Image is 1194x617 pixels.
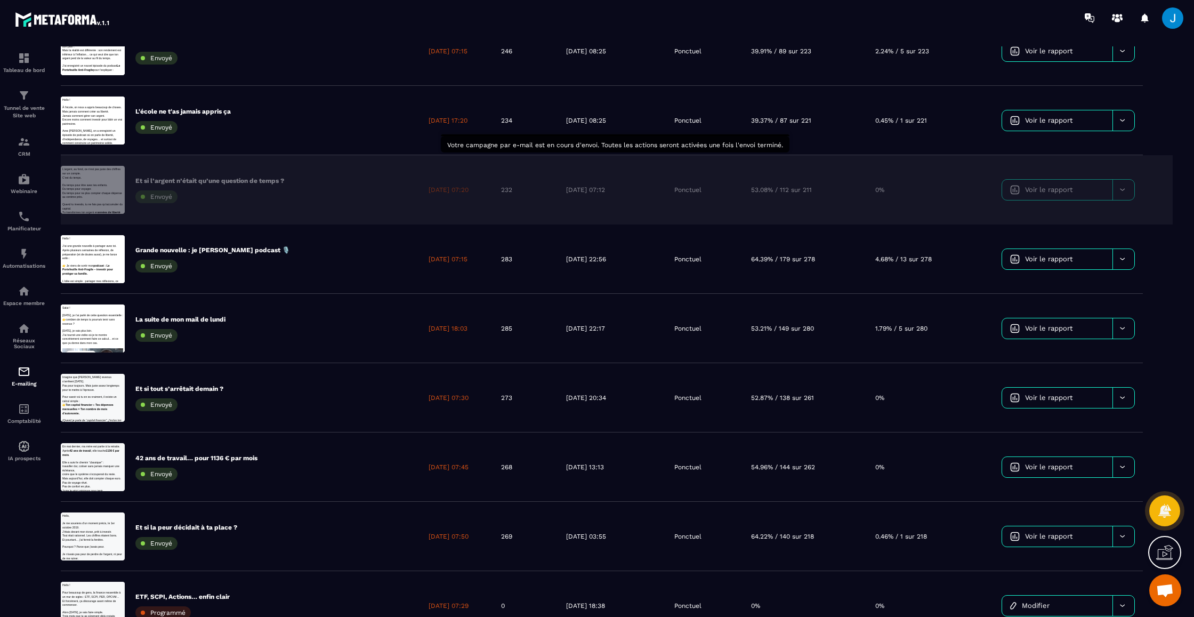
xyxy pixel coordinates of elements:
a: Voir le rapport [1002,249,1112,269]
a: Voir le rapport [1002,318,1112,339]
span: Du temps pour voyager. [5,72,103,82]
a: Voir le rapport [1002,110,1112,131]
p: [DATE] 08:25 [566,116,606,125]
span: C’est du temps. [5,34,69,44]
span: Pourquoi ? Parce que j’avais peur. [5,110,145,120]
p: 2.24% / 5 sur 223 [875,47,929,55]
span: , elle touche [101,21,150,31]
span: Imagine que [PERSON_NAME] revenus s’arrêtent [DATE]. [5,7,169,31]
p: IA prospects [3,455,45,461]
p: [DATE] 07:50 [429,532,469,541]
p: [DATE] 07:15 [429,255,467,263]
p: Réseaux Sociaux [3,338,45,349]
img: automations [18,247,30,260]
p: [DATE] 22:56 [566,255,606,263]
p: Grande nouvelle : je [PERSON_NAME] podcast 🎙️ [135,246,290,254]
a: automationsautomationsWebinaire [3,165,45,202]
span: Pas pour toujours. Mais juste assez longtemps pour te mettre à l’épreuve. [5,34,195,58]
a: Voir le rapport [1002,41,1112,61]
span: À l’école, on nous a appris beaucoup de choses. [5,31,203,42]
a: emailemailE-mailing [3,357,45,395]
p: [DATE] 20:34 [566,394,606,402]
p: Espace membre [3,300,45,306]
p: Ponctuel [674,324,701,333]
p: J'ai trouvé ça choquant. [5,5,208,19]
span: Mais jamais comment créer sa liberté. [5,45,160,55]
span: Encore moins comment investir pour bâtir un vrai patrimoine. [5,72,205,96]
span: Programmé [150,609,185,616]
span: Jamais comment gérer son argent. [5,59,147,69]
p: [DATE] 07:29 [429,602,469,610]
p: 0% [875,463,884,471]
img: logo [15,10,111,29]
a: schedulerschedulerPlanificateur [3,202,45,239]
img: icon [1010,393,1020,403]
span: Voir le rapport [1025,463,1072,471]
strong: 42 ans de travail [29,21,101,31]
span: Pour savoir où tu en es vraiment, il existe un calcul simple : [5,72,186,96]
span: . [90,124,92,134]
p: 273 [501,394,512,402]
img: icon [1010,532,1020,541]
p: Comptabilité [3,418,45,424]
p: Elle a suivi le chemin “classique” : travailler dur, cotiser sans jamais manquer une échéance, cr... [5,57,208,111]
p: Et si tout s’arrêtait demain ? [135,384,223,393]
p: 4.68% / 13 sur 278 [875,255,932,263]
img: email [18,365,30,378]
span: Tout était rationnel. Les chiffres étaient bons. [5,72,188,82]
span: Voir le rapport [1025,116,1072,124]
p: [DATE] 08:25 [566,47,606,55]
span: Je me souviens d’un moment précis, le 1er octobre 2019. [5,31,180,55]
a: social-networksocial-networkRéseaux Sociaux [3,314,45,357]
span: 👉 [5,99,17,109]
p: [DATE] 13:13 [566,463,604,471]
span: Sur le moment, ça paraît anodin : 100 € par-ci, 200 € par-là. [5,110,195,134]
p: Hello ! [5,5,208,19]
p: J’ai une grande nouvelle à partager avec toi. Après plusieurs semaines de réflexion, de préparati... [5,30,208,84]
p: Ponctuel [674,394,701,402]
span: Envoyé [150,124,172,131]
span: [DATE], je t’ai parlé de cette question essentielle : [5,31,207,42]
p: Mais aujourd’hui, elle doit compter chaque euro. Pas de voyage rêvé. Pas de confort en plus. Just... [5,111,208,166]
p: 54.96% / 144 sur 262 [751,463,815,471]
p: Et si la peur décidait à ta place ? [135,523,237,532]
p: [DATE] 03:55 [566,532,606,541]
span: Votre campagne par e-mail est en cours d'envoi. Toutes les actions seront activées une fois l'env... [447,141,783,149]
p: [DATE] 18:03 [429,324,467,333]
img: social-network [18,322,30,335]
span: Envoyé [150,401,172,408]
p: 283 [501,255,512,263]
img: automations [18,173,30,186]
span: (Quand je parle de “capital financier”, j’inclus ton épargne dispo, tes placements mobilisables r... [5,151,202,215]
a: Modifier [1002,596,1112,616]
img: automations [18,440,30,453]
p: 64.39% / 179 sur 278 [751,255,815,263]
img: scheduler [18,210,30,223]
span: J’ai enregistré un nouvel épisode du podcast [5,124,187,134]
a: Voir le rapport [1002,388,1112,408]
span: Voir le rapport [1025,324,1072,332]
img: icon [1010,324,1020,333]
p: 234 [501,116,512,125]
a: formationformationTunnel de vente Site web [3,81,45,127]
a: formationformationCRM [3,127,45,165]
p: pourquoi le Livret A ne protège pas vraiment ta famille, [27,158,208,186]
p: 0% [875,186,884,194]
span: J’ai tourné une vidéo où je te montre concrètement comment faire ce calcul… et ce que ça donne da... [5,97,191,134]
p: [DATE] 07:45 [429,463,469,471]
span: Et je t’explique avec des exemples concrets. [5,137,186,147]
span: Mais la réalité est différente : son rendement est inférieur à l’inflation… ce qui veut dire que ... [5,72,201,109]
span: Tout le monde a un [5,31,83,42]
p: Et si l’argent n’était qu’une question de temps ? [135,177,284,185]
p: E-mailing [3,381,45,387]
span: Envoyé [150,332,172,339]
p: [DATE] 07:20 [429,186,469,194]
p: 39.91% / 89 sur 223 [751,47,811,55]
p: 285 [501,324,512,333]
span: Et pourtant… j’ai fermé la fenêtre. [5,86,143,96]
span: [DATE], je vais plus loin. [5,83,104,93]
p: [DATE] 22:17 [566,324,605,333]
p: 0 [501,602,505,610]
span: Du temps pour être avec tes enfants. [5,59,156,69]
strong: Livret A [83,31,117,42]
